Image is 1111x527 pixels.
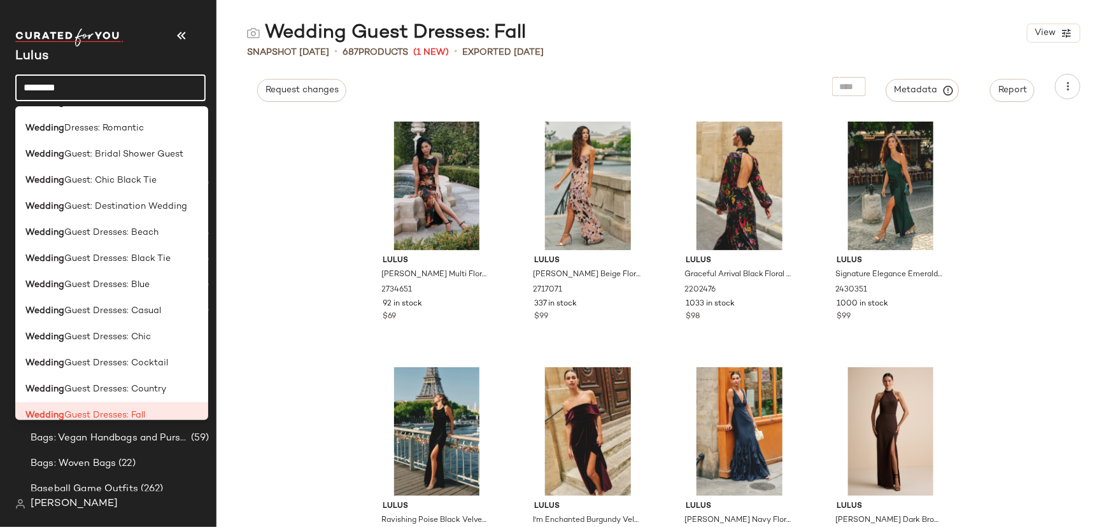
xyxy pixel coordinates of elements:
span: Dresses: Romantic [64,122,144,135]
span: $99 [534,311,548,323]
span: Lulus [837,501,944,512]
img: svg%3e [247,27,260,39]
span: Guest Dresses: Fall [64,409,145,422]
img: 13112121_2202476.jpg [676,122,803,250]
span: Guest Dresses: Casual [64,304,161,318]
span: Current Company Name [15,50,48,63]
b: Wedding [25,122,64,135]
span: [PERSON_NAME] Navy Floral Sleeveless Ruffled Maxi Dress [684,515,792,526]
span: Bags: Woven Bags [31,456,116,471]
span: • [454,45,457,60]
b: Wedding [25,356,64,370]
img: 13111841_2520031.jpg [373,367,501,496]
span: [PERSON_NAME] Dark Brown Column Halter Maxi Dress [835,515,943,526]
span: Lulus [534,255,642,267]
span: (22) [116,456,136,471]
span: $69 [383,311,397,323]
span: Baseball Game Outfits [31,482,138,496]
span: 687 [343,48,358,57]
span: Ravishing Poise Black Velvet Cowl Back Sleeveless Maxi Dress [382,515,490,526]
span: [PERSON_NAME] Beige Floral Ruffled Strapless Bustier Maxi Dress [533,269,640,281]
span: 2734651 [382,285,413,296]
span: 1000 in stock [837,299,888,310]
span: Lulus [534,501,642,512]
span: Request changes [265,85,339,95]
span: 2717071 [533,285,562,296]
b: Wedding [25,200,64,213]
span: $99 [837,311,851,323]
b: Wedding [25,409,64,422]
img: 13112101_2720991.jpg [676,367,803,496]
p: Exported [DATE] [462,46,544,59]
span: Guest Dresses: Black Tie [64,252,171,265]
span: Lulus [686,501,793,512]
span: Lulus [383,501,491,512]
span: Guest Dresses: Cocktail [64,356,168,370]
span: Guest: Bridal Shower Guest [64,148,183,161]
span: Signature Elegance Emerald Satin One-Shoulder Maxi Dress [835,269,943,281]
span: Guest: Destination Wedding [64,200,187,213]
span: Bags: Vegan Handbags and Purses [31,431,188,446]
span: 2430351 [835,285,867,296]
span: Guest Dresses: Country [64,383,166,396]
button: Report [990,79,1035,102]
span: Guest: Chic Black Tie [64,174,157,187]
span: $98 [686,311,700,323]
button: View [1027,24,1080,43]
b: Wedding [25,148,64,161]
span: (262) [138,482,164,496]
span: [PERSON_NAME] Multi Floral Boat Neck Cowl Back Maxi Dress [382,269,490,281]
span: View [1034,28,1056,38]
span: Lulus [686,255,793,267]
span: Report [998,85,1027,95]
img: 13077801_2734651.jpg [373,122,501,250]
span: (1 New) [413,46,449,59]
span: Guest Dresses: Chic [64,330,151,344]
img: 13112161_1582896.jpg [524,367,652,496]
span: 337 in stock [534,299,577,310]
div: Products [343,46,408,59]
b: Wedding [25,252,64,265]
b: Wedding [25,330,64,344]
span: • [334,45,337,60]
span: Graceful Arrival Black Floral Burnout Backless Maxi Dress [684,269,792,281]
span: Guest Dresses: Beach [64,226,159,239]
button: Metadata [886,79,959,102]
img: 2716671_02_front_2025-09-05.jpg [826,367,954,496]
span: (59) [188,431,209,446]
span: 2202476 [684,285,716,296]
img: 13111961_2717071.jpg [524,122,652,250]
img: 13111941_2430351.jpg [826,122,954,250]
span: Lulus [837,255,944,267]
span: [PERSON_NAME] [31,496,118,512]
b: Wedding [25,383,64,396]
div: Wedding Guest Dresses: Fall [247,20,526,46]
span: 92 in stock [383,299,423,310]
b: Wedding [25,174,64,187]
span: Metadata [894,85,952,96]
span: 1033 in stock [686,299,735,310]
span: Guest Dresses: Blue [64,278,150,292]
img: cfy_white_logo.C9jOOHJF.svg [15,29,124,46]
span: Snapshot [DATE] [247,46,329,59]
button: Request changes [257,79,346,102]
span: I'm Enchanted Burgundy Velvet Off-the-Shoulder Maxi Dress [533,515,640,526]
span: Lulus [383,255,491,267]
b: Wedding [25,278,64,292]
img: svg%3e [15,499,25,509]
b: Wedding [25,304,64,318]
b: Wedding [25,226,64,239]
